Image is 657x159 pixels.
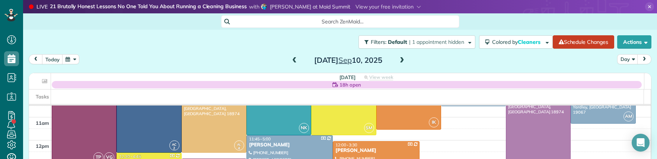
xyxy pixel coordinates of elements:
[42,54,63,64] button: today
[119,154,141,159] span: 12:30 - 4:45
[492,39,543,45] span: Colored by
[36,143,49,149] span: 12pm
[335,142,357,147] span: 12:00 - 3:30
[29,54,43,64] button: prev
[623,111,634,121] span: AM
[170,145,179,152] small: 2
[617,35,651,49] button: Actions
[249,136,271,142] span: 11:45 - 5:00
[637,54,651,64] button: next
[429,117,439,127] span: IK
[479,35,553,49] button: Colored byCleaners
[388,39,408,45] span: Default
[36,120,49,126] span: 11am
[335,147,417,154] div: [PERSON_NAME]
[249,142,331,148] div: [PERSON_NAME]
[339,74,355,80] span: [DATE]
[409,39,464,45] span: | 1 appointment hidden
[355,35,475,49] a: Filters: Default | 1 appointment hidden
[518,39,542,45] span: Cleaners
[553,35,614,49] a: Schedule Changes
[249,3,259,10] span: with
[364,123,374,133] span: SM
[50,3,247,11] strong: 21 Brutally Honest Lessons No One Told You About Running a Cleaning Business
[339,81,361,88] span: 18h open
[358,35,475,49] button: Filters: Default | 1 appointment hidden
[632,134,650,152] div: Open Intercom Messenger
[617,54,638,64] button: Day
[261,4,267,10] img: angela-brown-4d683074ae0fcca95727484455e3f3202927d5098cd1ff65ad77dadb9e4011d8.jpg
[302,56,395,64] h2: [DATE] 10, 2025
[299,123,309,133] span: NK
[371,39,386,45] span: Filters:
[235,145,244,152] small: 4
[338,55,352,65] span: Sep
[237,142,241,146] span: AL
[270,3,350,10] span: [PERSON_NAME] at Maid Summit
[172,142,176,146] span: AC
[36,94,49,100] span: Tasks
[369,74,393,80] span: View week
